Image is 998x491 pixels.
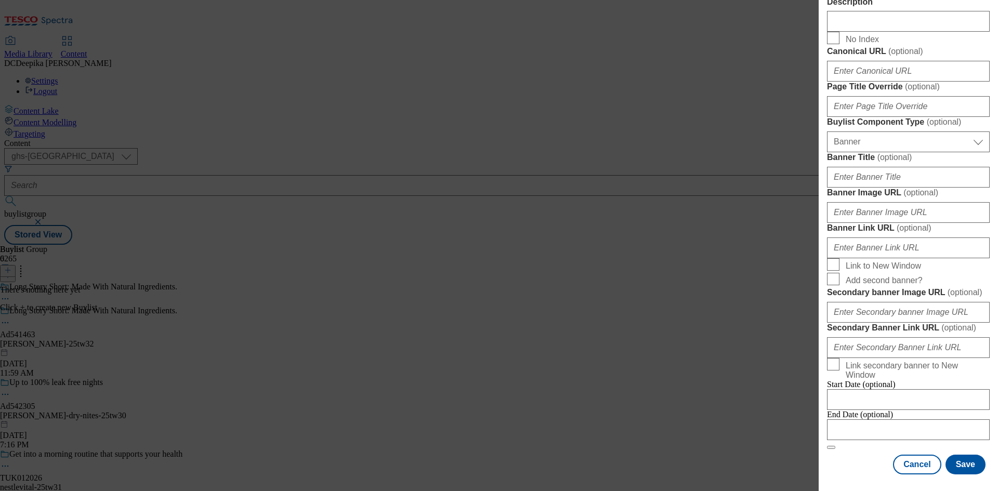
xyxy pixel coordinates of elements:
span: ( optional ) [888,47,923,56]
input: Enter Page Title Override [827,96,990,117]
label: Banner Image URL [827,188,990,198]
label: Page Title Override [827,82,990,92]
span: No Index [846,35,879,44]
button: Save [946,455,986,474]
input: Enter Date [827,389,990,410]
span: Add second banner? [846,276,923,285]
input: Enter Banner Title [827,167,990,188]
input: Enter Banner Link URL [827,237,990,258]
input: Enter Description [827,11,990,32]
input: Enter Date [827,419,990,440]
span: End Date (optional) [827,410,893,419]
label: Buylist Component Type [827,117,990,127]
label: Banner Link URL [827,223,990,233]
input: Enter Canonical URL [827,61,990,82]
span: ( optional ) [905,82,940,91]
button: Cancel [893,455,941,474]
span: ( optional ) [897,223,931,232]
label: Secondary Banner Link URL [827,323,990,333]
input: Enter Secondary banner Image URL [827,302,990,323]
input: Enter Secondary Banner Link URL [827,337,990,358]
span: ( optional ) [948,288,982,297]
span: Start Date (optional) [827,380,896,389]
label: Banner Title [827,152,990,163]
span: Link to New Window [846,261,921,271]
span: ( optional ) [941,323,976,332]
label: Canonical URL [827,46,990,57]
span: Link secondary banner to New Window [846,361,986,380]
input: Enter Banner Image URL [827,202,990,223]
span: ( optional ) [927,117,962,126]
span: ( optional ) [877,153,912,162]
span: ( optional ) [903,188,938,197]
label: Secondary banner Image URL [827,287,990,298]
